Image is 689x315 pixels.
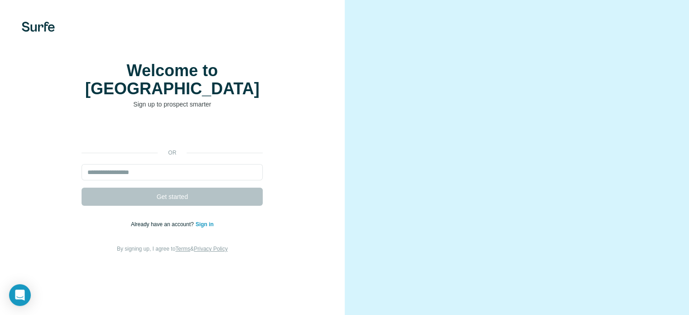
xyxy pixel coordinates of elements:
div: Open Intercom Messenger [9,284,31,306]
p: or [158,149,187,157]
iframe: Botón de Acceder con Google [77,122,267,142]
img: Surfe's logo [22,22,55,32]
a: Privacy Policy [194,246,228,252]
a: Terms [175,246,190,252]
p: Sign up to prospect smarter [82,100,263,109]
span: Already have an account? [131,221,196,228]
h1: Welcome to [GEOGRAPHIC_DATA] [82,62,263,98]
a: Sign in [196,221,214,228]
span: By signing up, I agree to & [117,246,228,252]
